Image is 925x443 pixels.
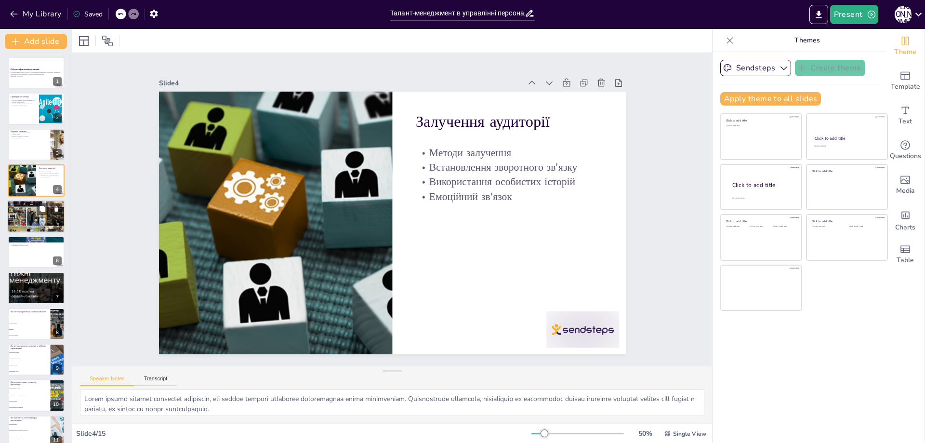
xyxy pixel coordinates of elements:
[8,379,65,411] div: 10
[812,219,881,223] div: Click to add title
[895,5,912,24] button: [PERSON_NAME]
[10,203,62,205] p: Дослідження теми
[51,203,62,215] button: Delete Slide
[11,68,39,71] strong: Побудова ефективної презентації
[11,310,48,313] p: Яка частина презентації є найважливішою?
[11,103,36,105] p: Використання візуальних елементів
[53,328,62,337] div: 8
[896,186,915,196] span: Media
[50,400,62,409] div: 10
[53,256,62,265] div: 6
[390,6,525,20] input: Insert title
[726,119,795,122] div: Click to add title
[53,77,62,86] div: 1
[738,29,876,52] p: Themes
[53,149,62,158] div: 3
[9,388,50,389] span: Вони відволікають увагу
[9,352,50,353] span: Використання графіки
[9,436,50,437] span: Вони займають багато часу
[886,168,925,202] div: Add images, graphics, shapes or video
[11,137,48,139] p: Доповнення змісту
[11,238,62,241] p: Спілкування під час презентації
[39,173,62,175] p: Встановлення зворотного зв'язку
[80,389,704,416] textarea: Lorem ipsumd sitamet consectet adipiscin, eli seddoe tempori utlaboree doloremagnaa enima minimve...
[11,72,62,75] p: Ця презентація розглядає ключові аспекти створення ефективних презентацій, включаючи структуру, в...
[11,75,62,77] p: Generated with [URL]
[39,171,62,173] p: Методи залучення
[720,92,821,106] button: Apply theme to all slides
[7,200,65,233] div: https://cdn.sendsteps.com/images/logo/sendsteps_logo_white.pnghttps://cdn.sendsteps.com/images/lo...
[9,407,50,408] span: Вони ускладнюють розуміння
[726,226,748,228] div: Click to add text
[80,376,134,386] button: Speaker Notes
[11,243,62,245] p: Зміна тону голосу
[102,35,113,47] span: Position
[37,203,48,215] button: Duplicate Slide
[8,236,65,268] div: https://cdn.sendsteps.com/images/logo/sendsteps_logo_white.pnghttps://cdn.sendsteps.com/images/lo...
[9,424,50,425] span: Вони не важливі
[720,60,791,76] button: Sendsteps
[8,129,65,161] div: https://cdn.sendsteps.com/images/logo/sendsteps_logo_white.pnghttps://cdn.sendsteps.com/images/lo...
[9,335,50,336] span: Візуальні елементи
[53,293,62,301] div: 7
[430,178,599,284] p: Встановлення зворотного зв'язку
[812,226,842,228] div: Click to add text
[726,219,795,223] div: Click to add title
[415,203,584,309] p: Емоційний зв'язок
[53,185,62,194] div: 4
[11,135,48,137] p: Контрастність тексту та фону
[8,57,65,89] div: https://cdn.sendsteps.com/images/logo/sendsteps_logo_white.pnghttps://cdn.sendsteps.com/images/lo...
[897,255,914,266] span: Table
[773,226,795,228] div: Click to add text
[750,226,771,228] div: Click to add text
[437,166,606,272] p: Методи залучення
[886,64,925,98] div: Add ready made slides
[11,380,48,386] p: Яка роль візуальних елементів у презентації?
[11,132,48,134] p: Важливість візуальних елементів
[9,371,50,372] span: Використання тексту
[815,135,879,141] div: Click to add title
[5,34,67,49] button: Add slide
[11,345,48,350] p: Які методи залучення аудиторії є найбільш ефективними?
[39,176,62,178] p: Емоційний зв'язок
[886,98,925,133] div: Add text boxes
[134,376,177,386] button: Transcript
[76,33,92,49] div: Layout
[812,169,881,173] div: Click to add title
[76,429,531,438] div: Slide 4 / 15
[11,245,62,247] p: Підтримка зворотного зв'язку
[814,145,878,148] div: Click to add text
[451,135,623,248] p: Залучення аудиторії
[895,6,912,23] div: [PERSON_NAME]
[8,308,65,340] div: 8
[891,81,920,92] span: Template
[11,279,62,281] p: Чітке завершення
[11,105,36,107] p: Заголовки та підзаголовки
[9,316,50,317] span: Вступ
[726,125,795,127] div: Click to add text
[9,364,50,365] span: Читання з нотаток
[673,430,706,438] span: Single View
[11,275,62,277] p: Підсумок основних моментів
[11,273,62,276] p: Висновки
[886,202,925,237] div: Add charts and graphs
[8,272,65,304] div: 7
[9,430,50,431] span: Вони допомагають зменшити нервозність
[10,201,62,204] p: Підготовка до презентації
[10,207,62,209] p: Репетиції
[73,10,103,19] div: Saved
[11,101,36,103] p: Логічна послідовність
[809,5,828,24] button: Export to PowerPoint
[11,240,62,242] p: Зоровий контакт
[10,209,62,211] p: Технічні аспекти
[11,277,62,279] p: Заклик до дії
[39,175,62,176] p: Використання особистих історій
[11,416,48,422] p: Яка важливість репетицій перед презентацією?
[10,205,62,207] p: Створення сценарію
[886,133,925,168] div: Get real-time input from your audience
[11,130,48,133] p: Візуальні елементи
[39,167,62,170] p: Залучення аудиторії
[849,226,880,228] div: Click to add text
[423,191,592,297] p: Використання особистих історій
[8,164,65,196] div: https://cdn.sendsteps.com/images/logo/sendsteps_logo_white.pnghttps://cdn.sendsteps.com/images/lo...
